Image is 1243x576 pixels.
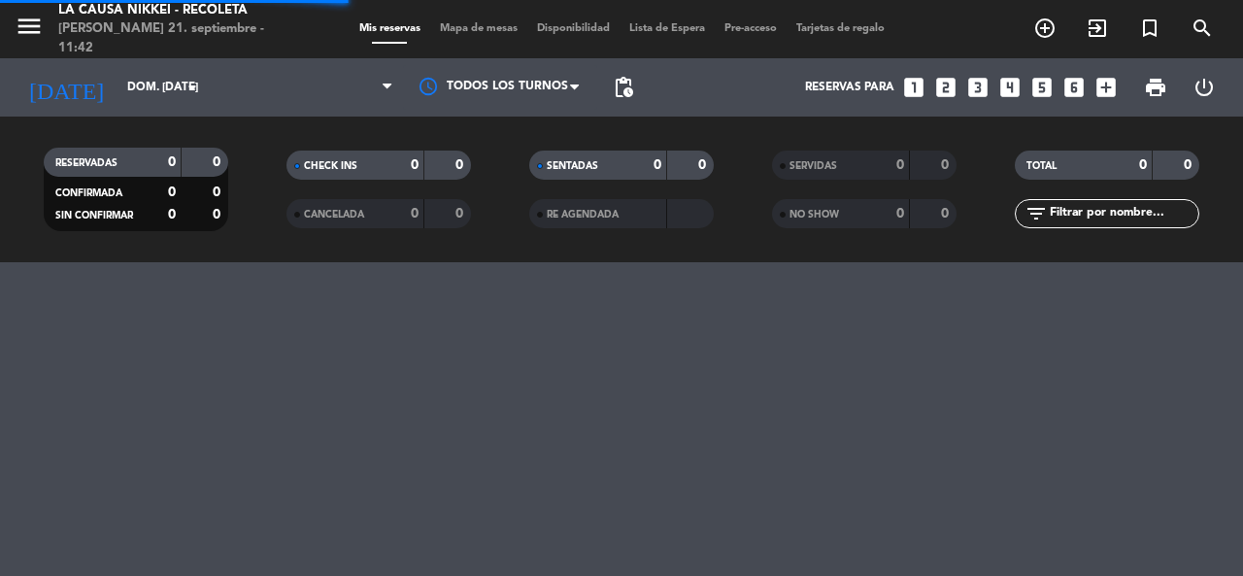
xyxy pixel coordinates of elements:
i: looks_4 [997,75,1023,100]
span: print [1144,76,1167,99]
span: Disponibilidad [527,23,620,34]
i: looks_one [901,75,926,100]
strong: 0 [168,186,176,199]
i: looks_6 [1061,75,1087,100]
span: Reservas para [805,81,894,94]
span: SIN CONFIRMAR [55,211,133,220]
strong: 0 [698,158,710,172]
strong: 0 [168,155,176,169]
span: pending_actions [612,76,635,99]
span: CANCELADA [304,210,364,220]
span: RE AGENDADA [547,210,619,220]
span: Mapa de mesas [430,23,527,34]
i: looks_5 [1029,75,1055,100]
i: search [1191,17,1214,40]
strong: 0 [941,158,953,172]
strong: 0 [1139,158,1147,172]
strong: 0 [455,207,467,220]
strong: 0 [941,207,953,220]
strong: 0 [896,158,904,172]
i: menu [15,12,44,41]
i: exit_to_app [1086,17,1109,40]
i: add_box [1093,75,1119,100]
i: arrow_drop_down [181,76,204,99]
strong: 0 [896,207,904,220]
strong: 0 [411,158,419,172]
input: Filtrar por nombre... [1048,203,1198,224]
div: LOG OUT [1180,58,1228,117]
i: add_circle_outline [1033,17,1057,40]
span: CONFIRMADA [55,188,122,198]
i: [DATE] [15,66,118,109]
span: Lista de Espera [620,23,715,34]
i: looks_3 [965,75,991,100]
strong: 0 [1184,158,1195,172]
span: Pre-acceso [715,23,787,34]
div: La Causa Nikkei - Recoleta [58,1,296,20]
strong: 0 [168,208,176,221]
button: menu [15,12,44,48]
i: filter_list [1025,202,1048,225]
span: Mis reservas [350,23,430,34]
strong: 0 [213,208,224,221]
i: turned_in_not [1138,17,1161,40]
span: NO SHOW [789,210,839,220]
span: RESERVADAS [55,158,118,168]
strong: 0 [654,158,661,172]
span: CHECK INS [304,161,357,171]
strong: 0 [213,155,224,169]
i: power_settings_new [1193,76,1216,99]
span: SERVIDAS [789,161,837,171]
span: TOTAL [1026,161,1057,171]
strong: 0 [455,158,467,172]
strong: 0 [213,186,224,199]
div: [PERSON_NAME] 21. septiembre - 11:42 [58,19,296,57]
i: looks_two [933,75,958,100]
span: Tarjetas de regalo [787,23,894,34]
span: SENTADAS [547,161,598,171]
strong: 0 [411,207,419,220]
